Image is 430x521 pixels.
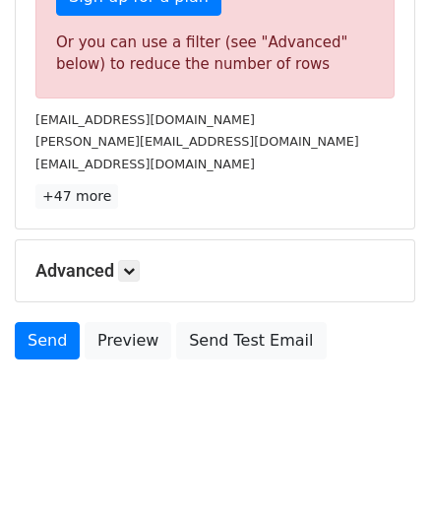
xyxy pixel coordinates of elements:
[15,322,80,359] a: Send
[176,322,326,359] a: Send Test Email
[332,426,430,521] iframe: Chat Widget
[56,32,374,76] div: Or you can use a filter (see "Advanced" below) to reduce the number of rows
[35,184,118,209] a: +47 more
[35,260,395,282] h5: Advanced
[35,157,255,171] small: [EMAIL_ADDRESS][DOMAIN_NAME]
[35,112,255,127] small: [EMAIL_ADDRESS][DOMAIN_NAME]
[85,322,171,359] a: Preview
[35,134,359,149] small: [PERSON_NAME][EMAIL_ADDRESS][DOMAIN_NAME]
